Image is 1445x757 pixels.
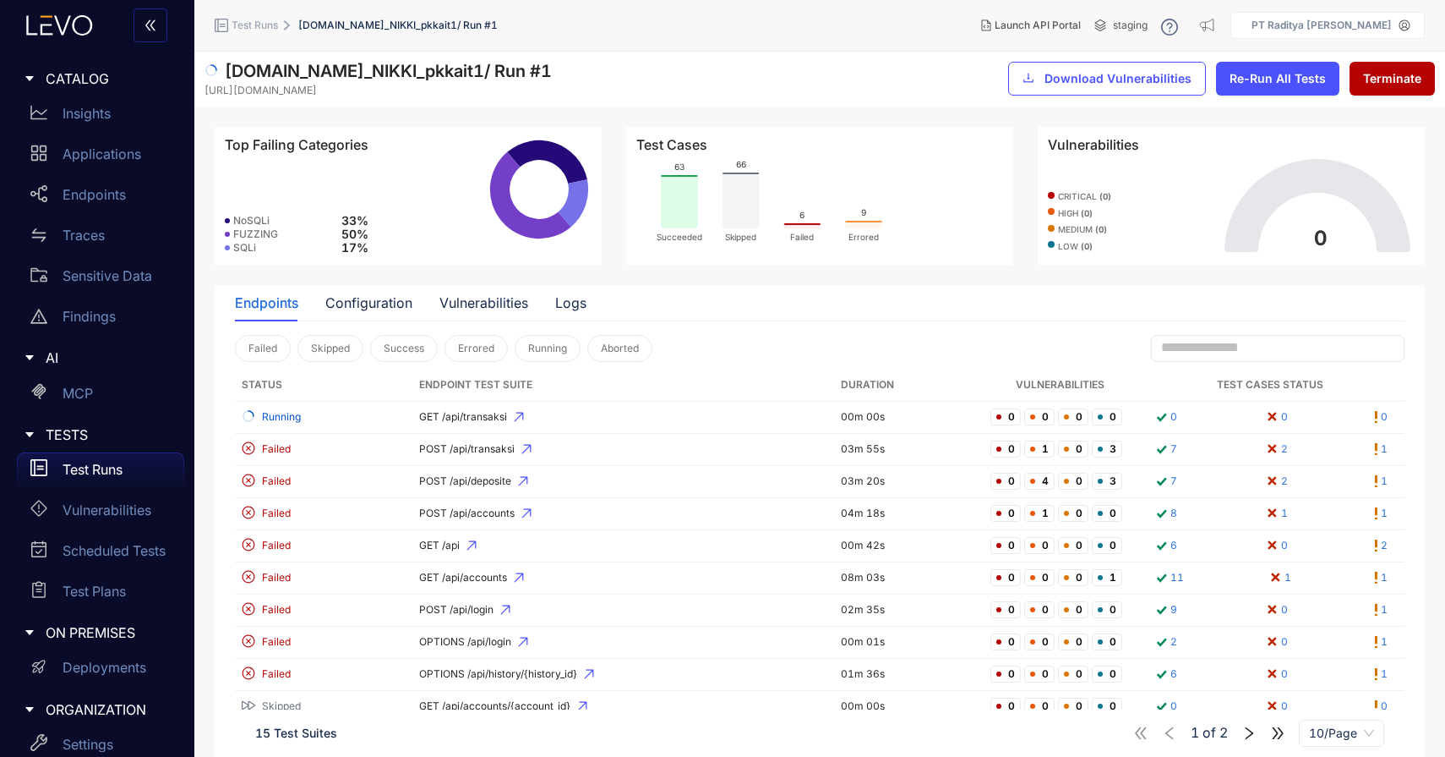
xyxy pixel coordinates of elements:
b: ( 0 ) [1095,224,1107,234]
span: TESTS [46,427,171,442]
span: 0 [1092,601,1122,618]
b: ( 0 ) [1099,191,1111,201]
span: Skipped [311,343,350,354]
a: Test Runs [17,453,184,493]
span: SQLi [233,242,256,254]
a: 0 [1375,409,1388,426]
a: 0 [1264,537,1288,555]
div: Logs [555,295,586,310]
p: MCP [63,386,93,401]
div: Vulnerabilities [439,295,528,310]
a: 1 [1264,505,1288,523]
span: Failed [262,443,291,455]
span: Failed [262,540,291,551]
span: caret-right [24,352,35,364]
span: Success [384,343,424,354]
span: medium [1058,225,1107,235]
a: 2 [1264,441,1288,458]
span: Failed [262,475,291,487]
span: 1 [1191,726,1199,741]
span: Skipped [262,700,301,712]
th: Endpoint Test Suite [412,369,834,402]
span: Running [262,411,301,423]
span: 0 [990,441,1021,458]
tspan: 6 [799,210,804,220]
a: 0 [1264,634,1288,651]
a: 7 [1153,473,1177,491]
a: 2 [1375,537,1388,555]
a: Findings [17,299,184,340]
span: 0 [1092,505,1122,522]
span: 1 [1024,505,1055,522]
div: CATALOG [10,61,184,96]
a: 1 [1375,569,1388,587]
p: PT Raditya [PERSON_NAME] [1251,19,1392,31]
div: ORGANIZATION [10,692,184,727]
a: 6 [1153,666,1177,683]
div: Endpoints [235,295,298,310]
span: 0 [1092,698,1122,715]
span: 0 [1024,698,1055,715]
span: 3 [1092,473,1122,490]
p: Endpoints [63,187,126,202]
button: Success [370,335,438,362]
tspan: Succeeded [657,232,702,242]
span: POST /api/deposite [419,475,827,487]
button: Re-Run All Tests [1216,62,1339,96]
button: double-left [134,8,167,42]
span: 0 [1024,537,1055,554]
button: Launch API Portal [968,12,1094,39]
div: ON PREMISES [10,615,184,650]
span: Failed [262,507,291,519]
span: 0 [1058,441,1088,458]
a: 1 [1268,569,1291,587]
span: Launch API Portal [995,19,1081,31]
td: 02m 35s [834,595,984,627]
th: Status [235,369,412,402]
span: 10/Page [1309,721,1374,746]
td: 08m 03s [834,562,984,595]
span: download [1022,72,1034,85]
button: Terminate [1350,62,1435,96]
span: 0 [1058,666,1088,683]
span: AI [46,350,171,365]
p: Test Runs [63,462,123,477]
span: [DOMAIN_NAME]_NIKKI_pkkait1 / Run # 1 [298,19,498,31]
span: Failed [262,636,291,648]
span: 0 [1092,634,1122,650]
p: Deployments [63,660,146,675]
td: 01m 36s [834,659,984,691]
p: Findings [63,309,116,324]
span: warning [30,308,47,325]
a: 1 [1375,666,1388,683]
span: 0 [990,569,1021,586]
a: 1 [1375,473,1388,491]
span: high [1058,209,1093,219]
tspan: Skipped [725,232,756,243]
span: OPTIONS /api/history/{history_id} [419,668,827,680]
span: 50 % [341,228,368,241]
a: 0 [1153,698,1177,716]
tspan: 9 [861,207,866,217]
span: 0 [1058,537,1088,554]
span: 0 [1092,537,1122,554]
a: 0 [1153,409,1177,426]
p: Applications [63,146,141,162]
a: 0 [1375,698,1388,716]
span: 0 [1058,601,1088,618]
span: 0 [1058,634,1088,650]
span: POST /api/accounts [419,507,827,519]
span: critical [1058,192,1111,202]
a: Applications [17,137,184,178]
span: 0 [1024,666,1055,683]
button: Aborted [587,335,652,362]
span: Failed [248,343,277,354]
span: 0 [1058,569,1088,586]
a: Endpoints [17,178,184,218]
a: 1 [1375,634,1388,651]
span: 0 [990,537,1021,554]
span: ORGANIZATION [46,702,171,717]
span: 0 [990,473,1021,490]
span: [URL][DOMAIN_NAME] [204,85,317,96]
span: 0 [1058,698,1088,715]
